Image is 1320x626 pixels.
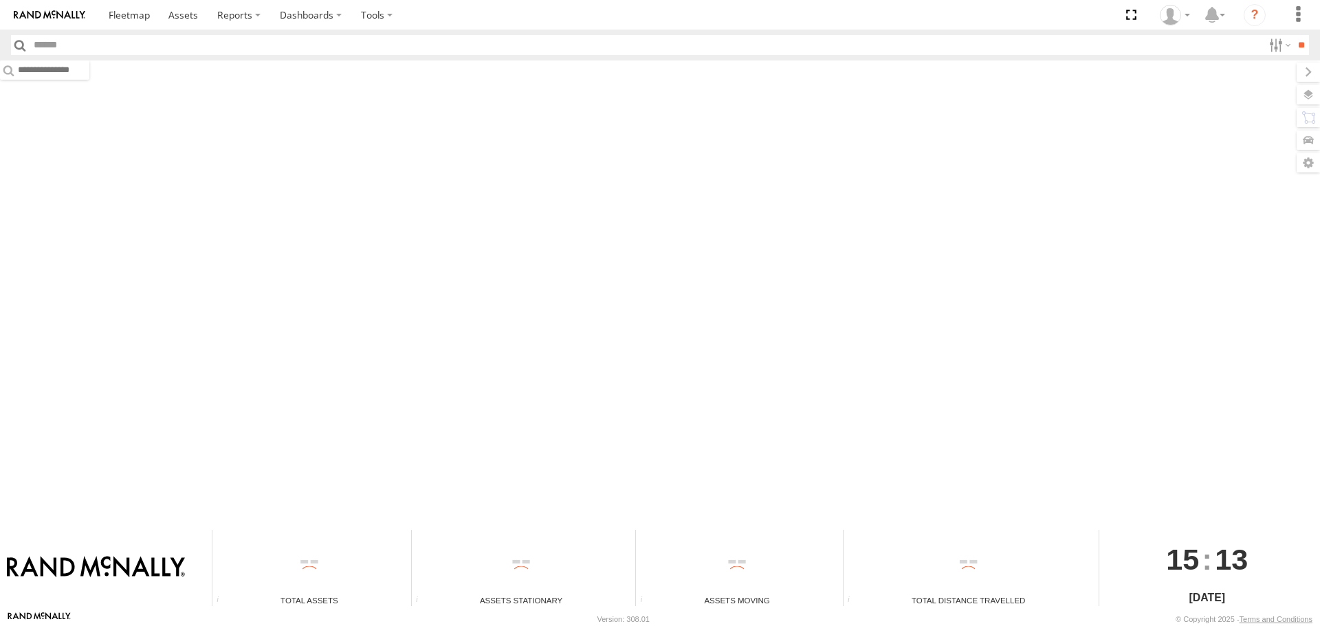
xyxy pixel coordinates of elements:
div: Total number of assets current in transit. [636,596,657,606]
div: Brian Wooldridge [1155,5,1195,25]
div: © Copyright 2025 - [1176,615,1312,623]
span: 13 [1215,530,1248,589]
label: Search Filter Options [1264,35,1293,55]
div: : [1099,530,1315,589]
a: Visit our Website [8,612,71,626]
div: Total number of assets current stationary. [412,596,432,606]
div: [DATE] [1099,590,1315,606]
div: Version: 308.01 [597,615,650,623]
img: rand-logo.svg [14,10,85,20]
i: ? [1244,4,1266,26]
span: 15 [1166,530,1199,589]
div: Total Assets [212,594,406,606]
img: Rand McNally [7,556,185,579]
label: Map Settings [1297,153,1320,172]
div: Total Distance Travelled [844,594,1094,606]
div: Assets Stationary [412,594,630,606]
div: Assets Moving [636,594,837,606]
div: Total distance travelled by all assets within specified date range and applied filters [844,596,864,606]
a: Terms and Conditions [1240,615,1312,623]
div: Total number of Enabled Assets [212,596,233,606]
